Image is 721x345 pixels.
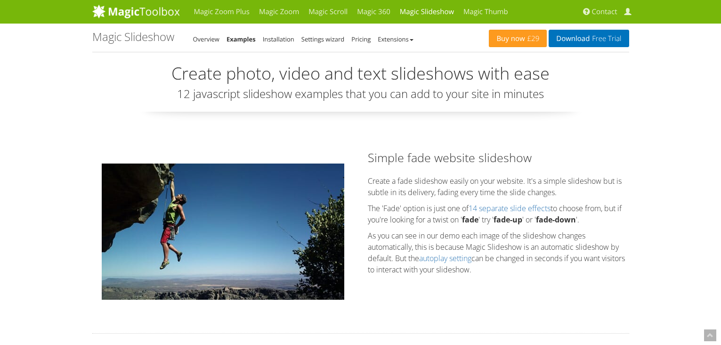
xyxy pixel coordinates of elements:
[193,35,219,43] a: Overview
[494,214,522,225] strong: fade-up
[419,253,471,263] a: autoplay setting
[549,30,629,47] a: DownloadFree Trial
[351,35,371,43] a: Pricing
[102,164,344,300] img: Simple fade website slideshow example
[263,35,294,43] a: Installation
[92,88,629,100] h3: 12 javascript slideshow examples that you can add to your site in minutes
[536,214,576,225] strong: fade-down
[592,7,617,16] span: Contact
[378,35,413,43] a: Extensions
[92,31,174,43] h1: Magic Slideshow
[92,4,180,18] img: MagicToolbox.com - Image tools for your website
[92,64,629,83] h2: Create photo, video and text slideshows with ease
[462,214,478,225] strong: fade
[469,203,551,214] a: 14 separate slide effects
[590,35,621,42] span: Free Trial
[368,175,629,198] p: Create a fade slideshow easily on your website. It's a simple slideshow but is subtle in its deli...
[368,230,629,275] p: As you can see in our demo each image of the slideshow changes automatically, this is because Mag...
[525,35,540,42] span: £29
[489,30,547,47] a: Buy now£29
[368,149,629,166] h2: Simple fade website slideshow
[368,203,629,225] p: The 'Fade' option is just one of to choose from, but if you're looking for a twist on ' ' try ' '...
[301,35,345,43] a: Settings wizard
[227,35,256,43] a: Examples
